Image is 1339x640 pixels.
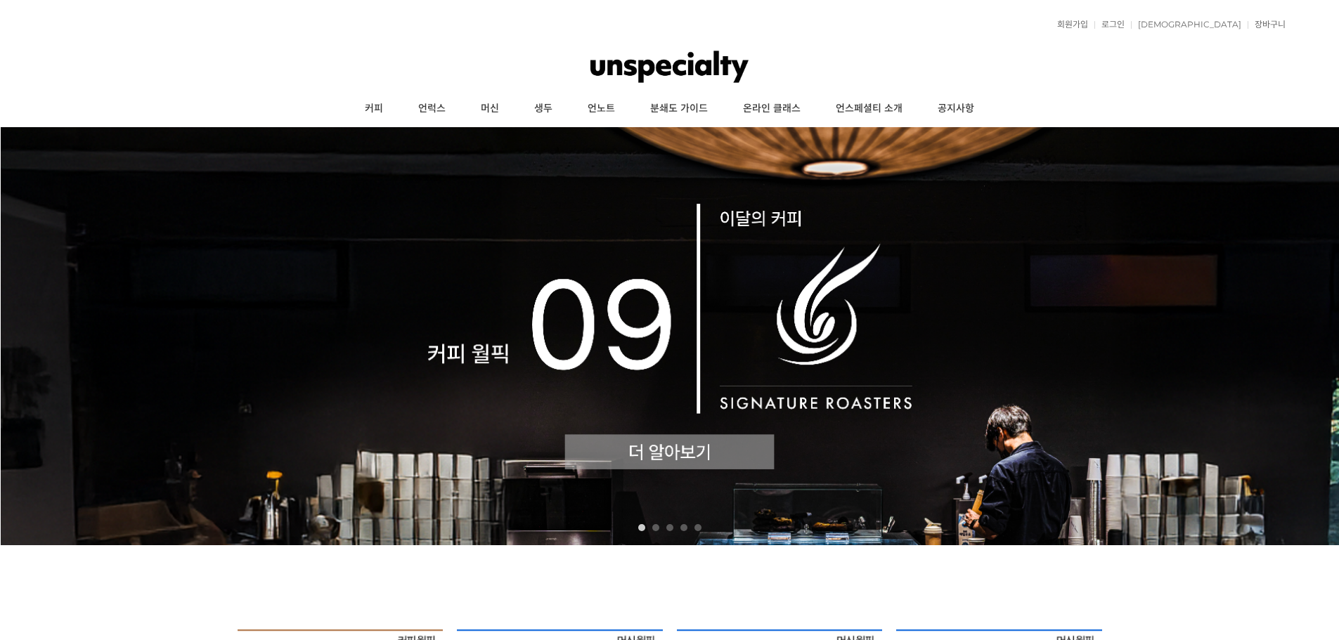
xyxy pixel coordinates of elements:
[666,524,673,531] a: 3
[570,91,633,126] a: 언노트
[1050,20,1088,29] a: 회원가입
[652,524,659,531] a: 2
[401,91,463,126] a: 언럭스
[1248,20,1286,29] a: 장바구니
[517,91,570,126] a: 생두
[590,46,749,88] img: 언스페셜티 몰
[1094,20,1125,29] a: 로그인
[694,524,701,531] a: 5
[920,91,992,126] a: 공지사항
[463,91,517,126] a: 머신
[347,91,401,126] a: 커피
[725,91,818,126] a: 온라인 클래스
[1131,20,1241,29] a: [DEMOGRAPHIC_DATA]
[638,524,645,531] a: 1
[680,524,687,531] a: 4
[633,91,725,126] a: 분쇄도 가이드
[818,91,920,126] a: 언스페셜티 소개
